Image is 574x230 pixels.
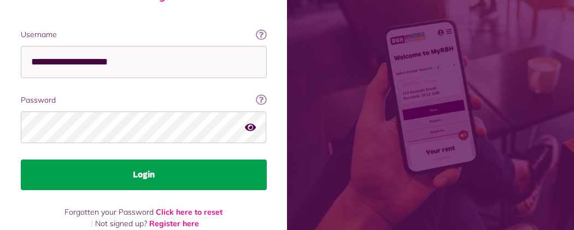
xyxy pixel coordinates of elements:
a: Register here [149,219,199,228]
a: Click here to reset [156,207,222,217]
label: Username [21,29,267,40]
label: Password [21,95,267,106]
span: Forgotten your Password [65,207,154,217]
button: Login [21,160,267,190]
span: Not signed up? [95,219,147,228]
